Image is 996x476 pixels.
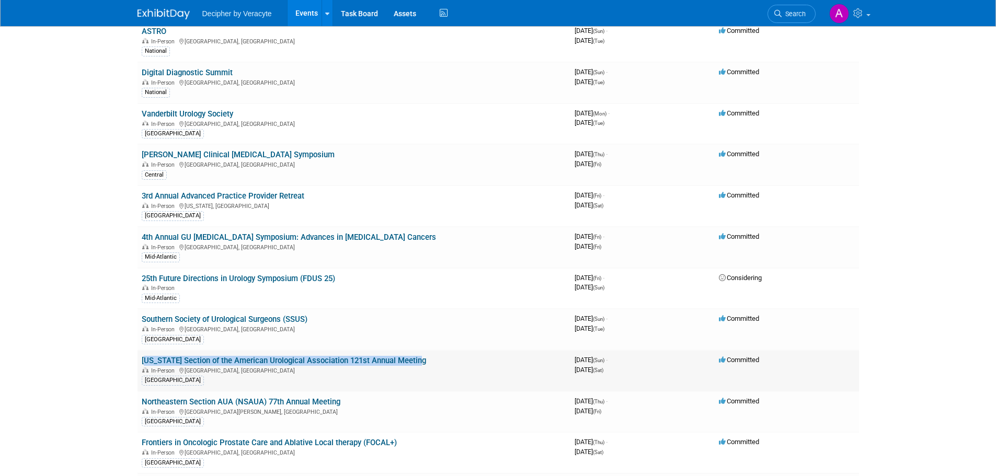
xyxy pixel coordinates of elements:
[603,233,604,240] span: -
[575,191,604,199] span: [DATE]
[719,68,759,76] span: Committed
[606,27,608,34] span: -
[142,366,566,374] div: [GEOGRAPHIC_DATA], [GEOGRAPHIC_DATA]
[719,233,759,240] span: Committed
[142,242,566,251] div: [GEOGRAPHIC_DATA], [GEOGRAPHIC_DATA]
[719,315,759,322] span: Committed
[575,407,601,415] span: [DATE]
[142,47,170,56] div: National
[606,68,608,76] span: -
[142,407,566,415] div: [GEOGRAPHIC_DATA][PERSON_NAME], [GEOGRAPHIC_DATA]
[142,397,340,407] a: Northeastern Section AUA (NSAUA) 77th Annual Meeting
[142,294,180,303] div: Mid-Atlantic
[142,409,148,414] img: In-Person Event
[606,438,608,446] span: -
[142,449,148,455] img: In-Person Event
[575,233,604,240] span: [DATE]
[575,315,608,322] span: [DATE]
[593,275,601,281] span: (Fri)
[719,356,759,364] span: Committed
[142,160,566,168] div: [GEOGRAPHIC_DATA], [GEOGRAPHIC_DATA]
[575,283,604,291] span: [DATE]
[575,160,601,168] span: [DATE]
[142,417,204,426] div: [GEOGRAPHIC_DATA]
[142,326,148,331] img: In-Person Event
[606,356,608,364] span: -
[575,274,604,282] span: [DATE]
[142,315,307,324] a: Southern Society of Urological Surgeons (SSUS)
[142,79,148,85] img: In-Person Event
[575,356,608,364] span: [DATE]
[142,274,335,283] a: 25th Future Directions in Urology Symposium (FDUS 25)
[142,170,167,180] div: Central
[593,193,601,199] span: (Fri)
[151,244,178,251] span: In-Person
[593,326,604,332] span: (Tue)
[782,10,806,18] span: Search
[593,234,601,240] span: (Fri)
[151,367,178,374] span: In-Person
[719,27,759,34] span: Committed
[575,448,603,456] span: [DATE]
[575,201,603,209] span: [DATE]
[142,324,566,333] div: [GEOGRAPHIC_DATA], [GEOGRAPHIC_DATA]
[593,69,604,75] span: (Sun)
[593,316,604,322] span: (Sun)
[142,27,166,36] a: ASTRO
[142,121,148,126] img: In-Person Event
[575,242,601,250] span: [DATE]
[719,191,759,199] span: Committed
[151,79,178,86] span: In-Person
[593,161,601,167] span: (Fri)
[593,244,601,250] span: (Fri)
[575,324,604,332] span: [DATE]
[142,150,335,159] a: [PERSON_NAME] Clinical [MEDICAL_DATA] Symposium
[151,161,178,168] span: In-Person
[142,458,204,468] div: [GEOGRAPHIC_DATA]
[593,439,604,445] span: (Thu)
[719,438,759,446] span: Committed
[575,78,604,86] span: [DATE]
[142,191,304,201] a: 3rd Annual Advanced Practice Provider Retreat
[151,409,178,415] span: In-Person
[593,449,603,455] span: (Sat)
[829,4,849,24] img: Adina Gerson-Gurwitz
[719,274,762,282] span: Considering
[575,150,608,158] span: [DATE]
[575,37,604,44] span: [DATE]
[768,5,816,23] a: Search
[142,438,397,447] a: Frontiers in Oncologic Prostate Care and Ablative Local therapy (FOCAL+)
[606,397,608,405] span: -
[142,38,148,43] img: In-Person Event
[575,109,610,117] span: [DATE]
[151,285,178,292] span: In-Person
[606,315,608,322] span: -
[142,109,233,119] a: Vanderbilt Urology Society
[142,129,204,138] div: [GEOGRAPHIC_DATA]
[151,121,178,127] span: In-Person
[151,449,178,456] span: In-Person
[142,203,148,208] img: In-Person Event
[593,38,604,44] span: (Tue)
[575,119,604,126] span: [DATE]
[575,366,603,374] span: [DATE]
[142,252,180,262] div: Mid-Atlantic
[575,438,608,446] span: [DATE]
[593,285,604,291] span: (Sun)
[603,191,604,199] span: -
[603,274,604,282] span: -
[142,448,566,456] div: [GEOGRAPHIC_DATA], [GEOGRAPHIC_DATA]
[719,397,759,405] span: Committed
[202,9,272,18] span: Decipher by Veracyte
[593,120,604,126] span: (Tue)
[142,88,170,97] div: National
[606,150,608,158] span: -
[593,28,604,34] span: (Sun)
[151,326,178,333] span: In-Person
[142,285,148,290] img: In-Person Event
[138,9,190,19] img: ExhibitDay
[593,111,606,117] span: (Mon)
[142,119,566,127] div: [GEOGRAPHIC_DATA], [GEOGRAPHIC_DATA]
[608,109,610,117] span: -
[142,335,204,344] div: [GEOGRAPHIC_DATA]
